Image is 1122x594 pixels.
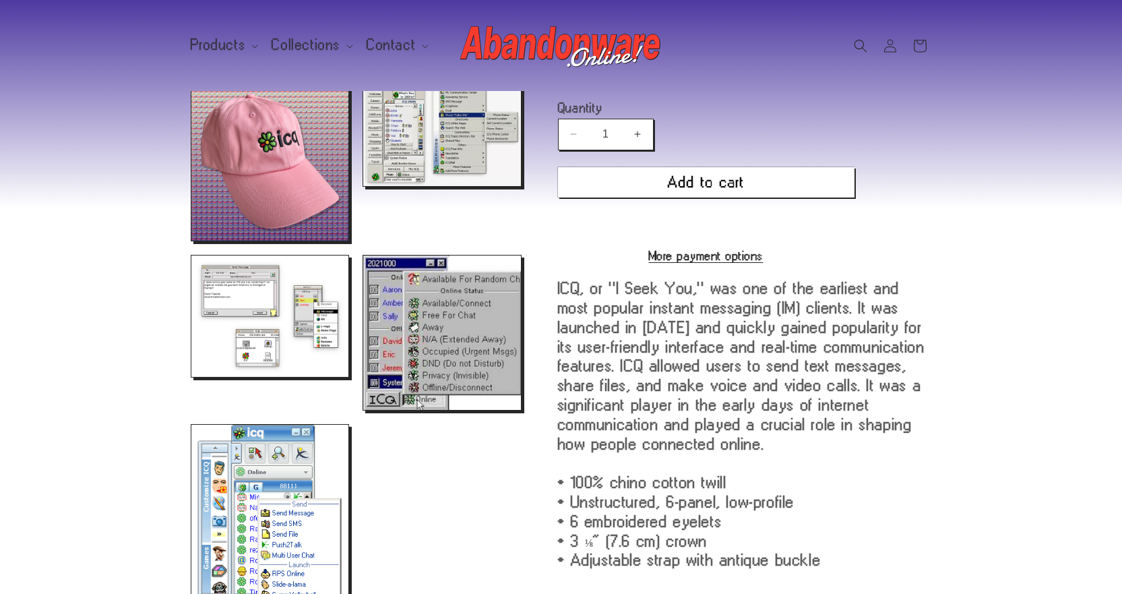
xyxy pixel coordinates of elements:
[191,39,246,51] span: Products
[558,167,854,198] button: Add to cart
[183,31,264,59] summary: Products
[455,13,667,78] a: Abandonware
[367,39,416,51] span: Contact
[460,19,662,73] img: Abandonware
[558,204,854,235] iframe: PayPal-paypal
[558,278,932,570] div: ICQ, or "I Seek You," was one of the earliest and most popular instant messaging (IM) clients. It...
[359,31,434,59] summary: Contact
[558,249,854,262] a: More payment options
[558,101,854,115] label: Quantity
[846,31,875,61] summary: Search
[272,39,340,51] span: Collections
[263,31,359,59] summary: Collections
